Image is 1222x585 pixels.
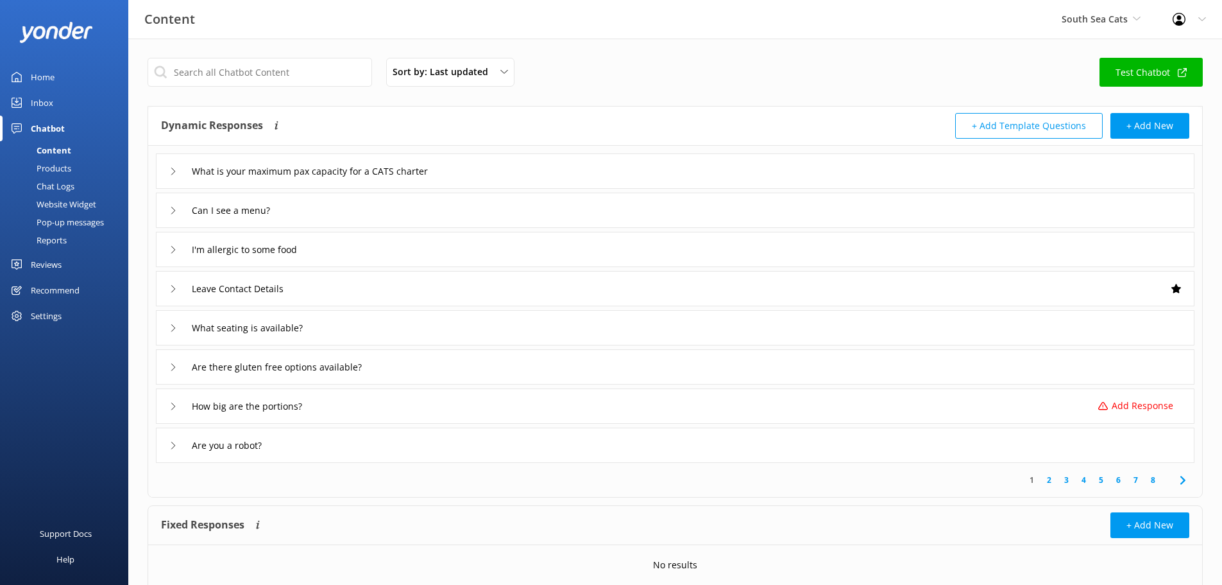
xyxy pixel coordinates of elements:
button: + Add New [1110,512,1189,538]
div: Reports [8,231,67,249]
a: 7 [1127,474,1144,486]
a: Chat Logs [8,177,128,195]
div: Pop-up messages [8,213,104,231]
a: 2 [1040,474,1058,486]
a: Website Widget [8,195,128,213]
h4: Fixed Responses [161,512,244,538]
a: Content [8,141,128,159]
a: 3 [1058,474,1075,486]
a: 4 [1075,474,1092,486]
a: Products [8,159,128,177]
div: Help [56,546,74,572]
div: Support Docs [40,521,92,546]
div: Settings [31,303,62,329]
a: 5 [1092,474,1110,486]
span: South Sea Cats [1062,13,1128,25]
div: Recommend [31,277,80,303]
a: Test Chatbot [1099,58,1203,87]
button: + Add New [1110,113,1189,139]
div: Website Widget [8,195,96,213]
div: Home [31,64,55,90]
div: Reviews [31,252,62,277]
a: Pop-up messages [8,213,128,231]
div: Inbox [31,90,53,116]
input: Search all Chatbot Content [148,58,372,87]
a: 1 [1023,474,1040,486]
a: Reports [8,231,128,249]
h3: Content [144,9,195,30]
button: + Add Template Questions [955,113,1103,139]
div: Chatbot [31,116,65,141]
h4: Dynamic Responses [161,113,263,139]
a: 6 [1110,474,1127,486]
div: Products [8,159,71,177]
p: No results [653,558,697,572]
div: Chat Logs [8,177,74,195]
div: Content [8,141,71,159]
p: Add Response [1112,399,1173,413]
a: 8 [1144,474,1162,486]
img: yonder-white-logo.png [19,22,93,43]
span: Sort by: Last updated [393,65,496,79]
